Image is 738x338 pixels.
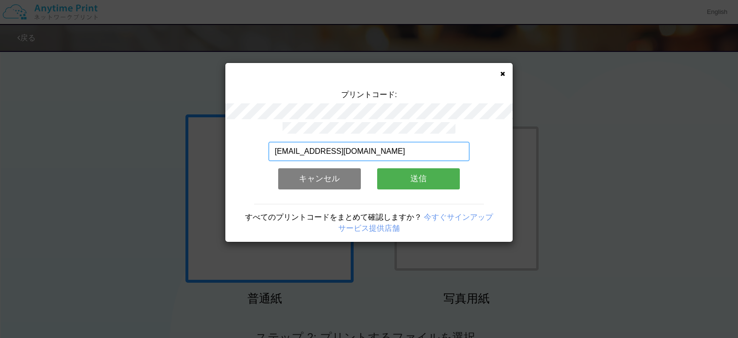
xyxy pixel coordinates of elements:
[341,90,397,99] span: プリントコード:
[338,224,400,232] a: サービス提供店舗
[245,213,422,221] span: すべてのプリントコードをまとめて確認しますか？
[424,213,493,221] a: 今すぐサインアップ
[278,168,361,189] button: キャンセル
[269,142,470,161] input: メールアドレス
[377,168,460,189] button: 送信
